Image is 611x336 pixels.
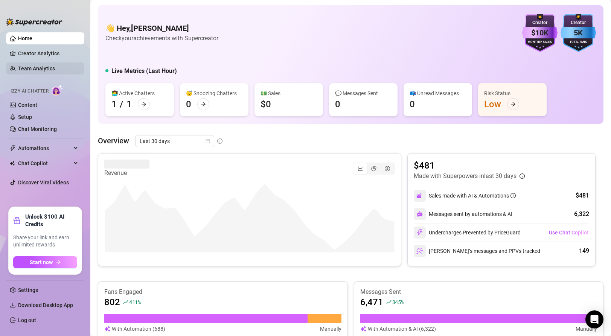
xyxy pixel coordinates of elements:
img: svg%3e [417,211,423,217]
a: Settings [18,287,38,293]
span: 345 % [392,298,404,306]
span: arrow-right [141,102,146,107]
a: Team Analytics [18,65,55,71]
span: rise [386,300,392,305]
div: segmented control [353,163,395,175]
span: Share your link and earn unlimited rewards [13,234,77,249]
span: dollar-circle [385,166,390,171]
strong: Unlock $100 AI Credits [25,213,77,228]
article: Fans Engaged [104,288,341,296]
div: Creator [522,19,558,26]
a: Log out [18,317,36,323]
span: thunderbolt [10,145,16,151]
div: 😴 Snoozing Chatters [186,89,242,97]
span: Last 30 days [140,135,210,147]
img: svg%3e [416,248,423,254]
a: Creator Analytics [18,47,78,59]
img: svg%3e [416,229,423,236]
article: Made with Superpowers in last 30 days [414,172,517,181]
div: $0 [261,98,271,110]
span: Download Desktop App [18,302,73,308]
span: info-circle [217,138,222,144]
img: Chat Copilot [10,161,15,166]
span: arrow-right [56,260,61,265]
article: Manually [576,325,597,333]
article: With Automation & AI (6,322) [368,325,436,333]
div: Sales made with AI & Automations [429,192,516,200]
div: 1 [111,98,117,110]
span: Use Chat Copilot [549,230,589,236]
article: Messages Sent [360,288,597,296]
span: Automations [18,142,72,154]
span: Chat Copilot [18,157,72,169]
span: download [10,302,16,308]
div: Total Fans [561,40,596,45]
img: blue-badge-DgoSNQY1.svg [561,14,596,52]
article: 6,471 [360,296,383,308]
span: line-chart [358,166,363,171]
span: Izzy AI Chatter [11,88,49,95]
div: Undercharges Prevented by PriceGuard [414,227,521,239]
article: $481 [414,160,525,172]
img: svg%3e [416,192,423,199]
img: purple-badge-B9DA21FR.svg [522,14,558,52]
a: Content [18,102,37,108]
button: Start nowarrow-right [13,256,77,268]
div: $10K [522,27,558,39]
div: $481 [576,191,589,200]
article: Revenue [104,169,149,178]
div: Messages sent by automations & AI [414,208,512,220]
span: 411 % [129,298,141,306]
div: 0 [410,98,415,110]
div: 👩‍💻 Active Chatters [111,89,168,97]
div: [PERSON_NAME]’s messages and PPVs tracked [414,245,540,257]
button: Use Chat Copilot [549,227,589,239]
div: 6,322 [574,210,589,219]
div: Creator [561,19,596,26]
span: info-circle [510,193,516,198]
div: Risk Status [484,89,541,97]
span: calendar [206,139,210,143]
span: rise [123,300,128,305]
img: svg%3e [104,325,110,333]
h4: 👋 Hey, [PERSON_NAME] [105,23,218,33]
span: arrow-right [201,102,206,107]
article: With Automation (688) [112,325,165,333]
span: arrow-right [510,102,516,107]
div: 1 [126,98,132,110]
a: Setup [18,114,32,120]
div: 0 [335,98,340,110]
article: Check your achievements with Supercreator [105,33,218,43]
div: 149 [579,246,589,255]
span: gift [13,217,21,224]
h5: Live Metrics (Last Hour) [111,67,177,76]
a: Chat Monitoring [18,126,57,132]
div: Open Intercom Messenger [585,310,603,328]
article: Overview [98,135,129,146]
div: 💬 Messages Sent [335,89,392,97]
span: pie-chart [371,166,376,171]
span: Start now [30,259,53,265]
div: 📪 Unread Messages [410,89,466,97]
div: 0 [186,98,191,110]
article: 802 [104,296,120,308]
article: Manually [320,325,341,333]
img: AI Chatter [52,85,63,96]
a: Discover Viral Videos [18,179,69,185]
span: info-circle [520,173,525,179]
a: Home [18,35,32,41]
div: 💵 Sales [261,89,317,97]
div: Monthly Sales [522,40,558,45]
img: svg%3e [360,325,366,333]
div: 5K [561,27,596,39]
img: logo-BBDzfeDw.svg [6,18,62,26]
